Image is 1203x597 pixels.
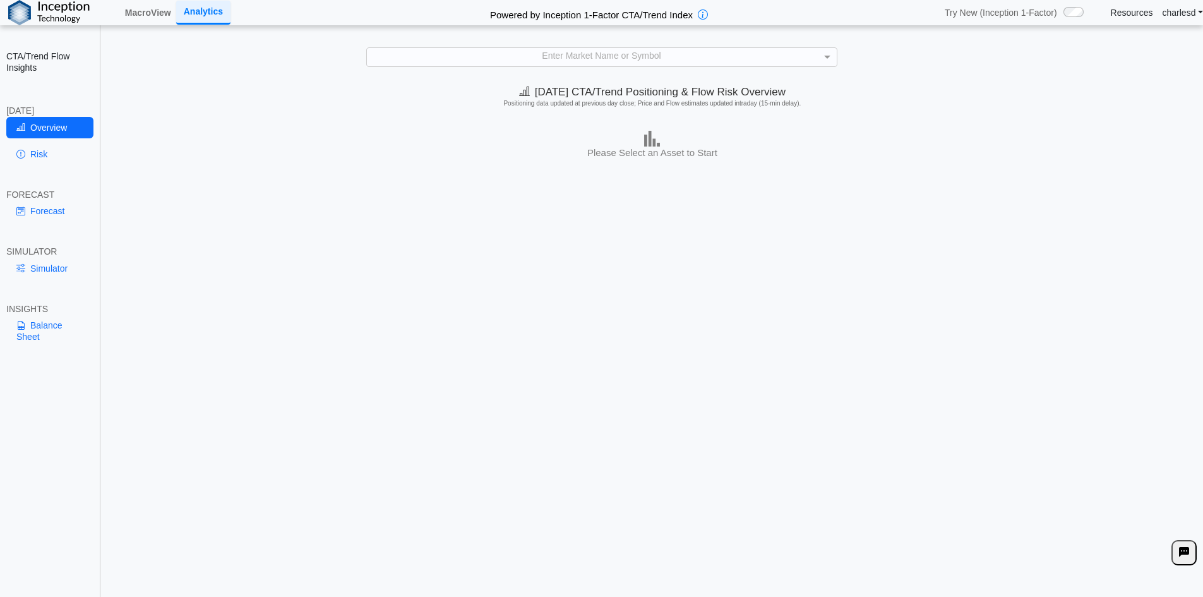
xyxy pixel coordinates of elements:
[6,246,93,257] div: SIMULATOR
[1163,7,1203,18] a: charlesd
[107,100,1197,107] h5: Positioning data updated at previous day close; Price and Flow estimates updated intraday (15-min...
[6,315,93,347] a: Balance Sheet
[6,105,93,116] div: [DATE]
[485,4,698,21] h2: Powered by Inception 1-Factor CTA/Trend Index
[945,7,1057,18] span: Try New (Inception 1-Factor)
[6,143,93,165] a: Risk
[6,200,93,222] a: Forecast
[1111,7,1153,18] a: Resources
[644,131,660,147] img: bar-chart.png
[120,2,176,23] a: MacroView
[519,86,786,98] span: [DATE] CTA/Trend Positioning & Flow Risk Overview
[105,147,1200,159] h3: Please Select an Asset to Start
[6,51,93,73] h2: CTA/Trend Flow Insights
[176,1,230,24] a: Analytics
[6,189,93,200] div: FORECAST
[6,303,93,315] div: INSIGHTS
[6,258,93,279] a: Simulator
[6,117,93,138] a: Overview
[367,48,837,66] div: Enter Market Name or Symbol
